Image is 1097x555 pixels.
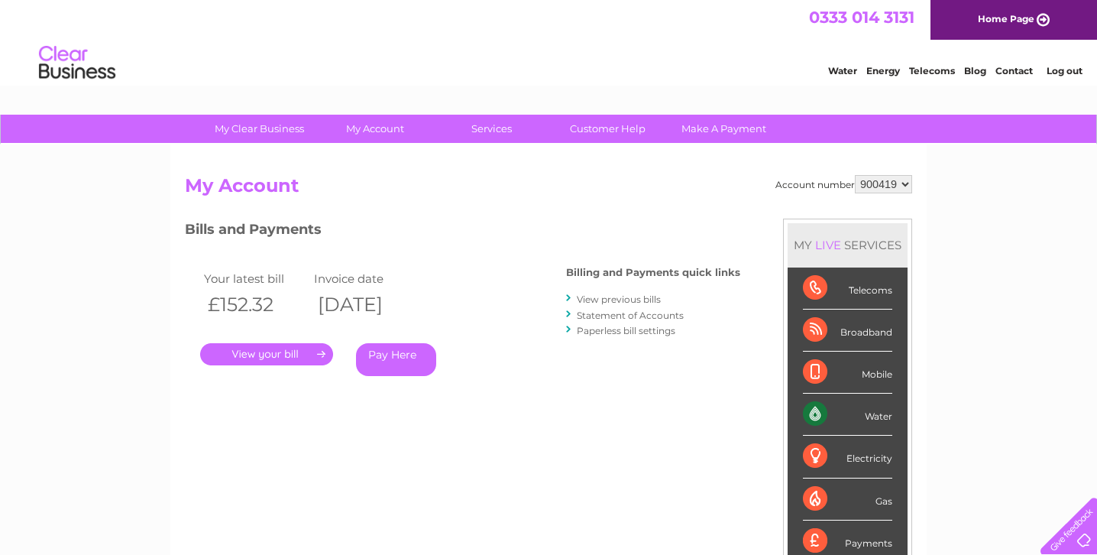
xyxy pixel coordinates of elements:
a: Paperless bill settings [577,325,675,336]
div: Mobile [803,352,892,394]
a: Blog [964,65,986,76]
a: Customer Help [545,115,671,143]
img: logo.png [38,40,116,86]
a: View previous bills [577,294,661,305]
div: LIVE [812,238,844,252]
a: Telecoms [909,65,955,76]
a: Water [828,65,857,76]
div: Account number [775,175,912,193]
div: MY SERVICES [788,223,908,267]
th: [DATE] [310,289,420,320]
a: Log out [1047,65,1082,76]
a: My Account [312,115,438,143]
td: Invoice date [310,268,420,289]
a: . [200,343,333,365]
a: Contact [995,65,1033,76]
div: Telecoms [803,268,892,310]
a: Services [429,115,555,143]
a: Statement of Accounts [577,310,684,321]
a: Energy [866,65,900,76]
div: Broadband [803,310,892,352]
td: Your latest bill [200,268,310,289]
div: Electricity [803,436,892,478]
a: My Clear Business [196,115,322,143]
a: Make A Payment [661,115,787,143]
h3: Bills and Payments [185,219,740,245]
div: Water [803,394,892,436]
h2: My Account [185,175,912,204]
a: 0333 014 3131 [809,8,914,27]
h4: Billing and Payments quick links [566,267,740,278]
div: Gas [803,479,892,521]
a: Pay Here [356,343,436,376]
th: £152.32 [200,289,310,320]
div: Clear Business is a trading name of Verastar Limited (registered in [GEOGRAPHIC_DATA] No. 3667643... [189,8,911,74]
